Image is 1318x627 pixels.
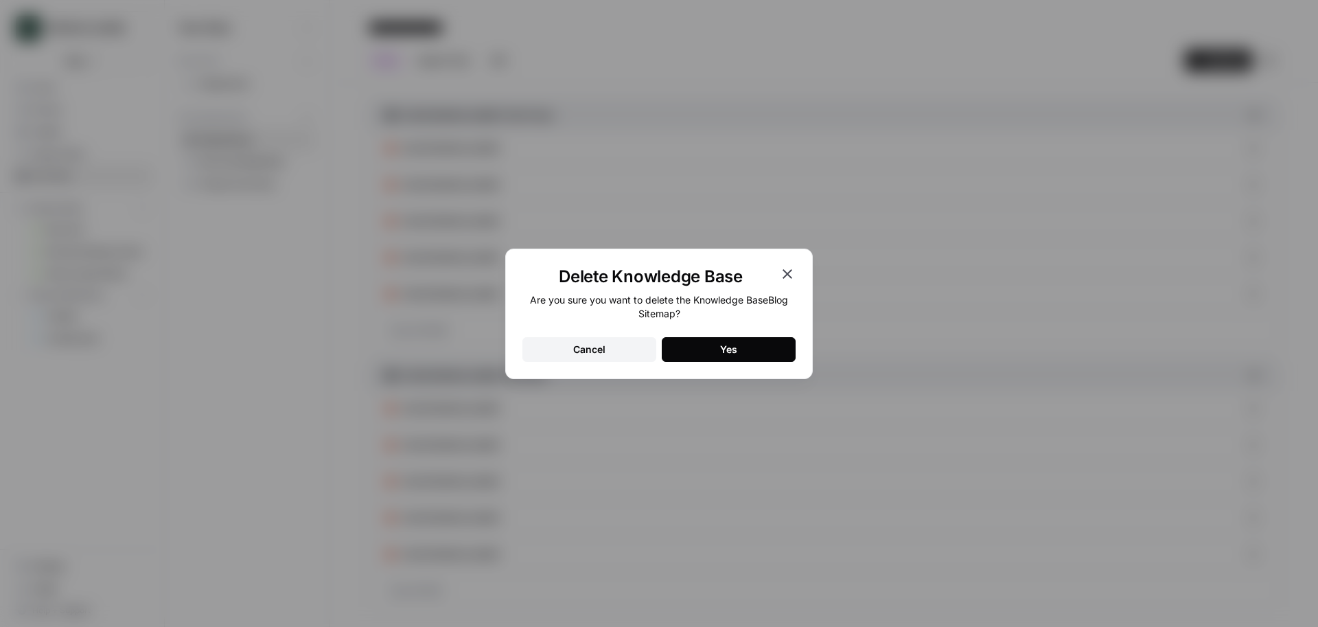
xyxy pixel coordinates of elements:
h1: Delete Knowledge Base [522,266,779,288]
div: Yes [720,343,737,356]
div: Are you sure you want to delete the Knowledge Base Blog Sitemap ? [522,293,796,321]
button: Yes [662,337,796,362]
button: Cancel [522,337,656,362]
div: Cancel [573,343,605,356]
